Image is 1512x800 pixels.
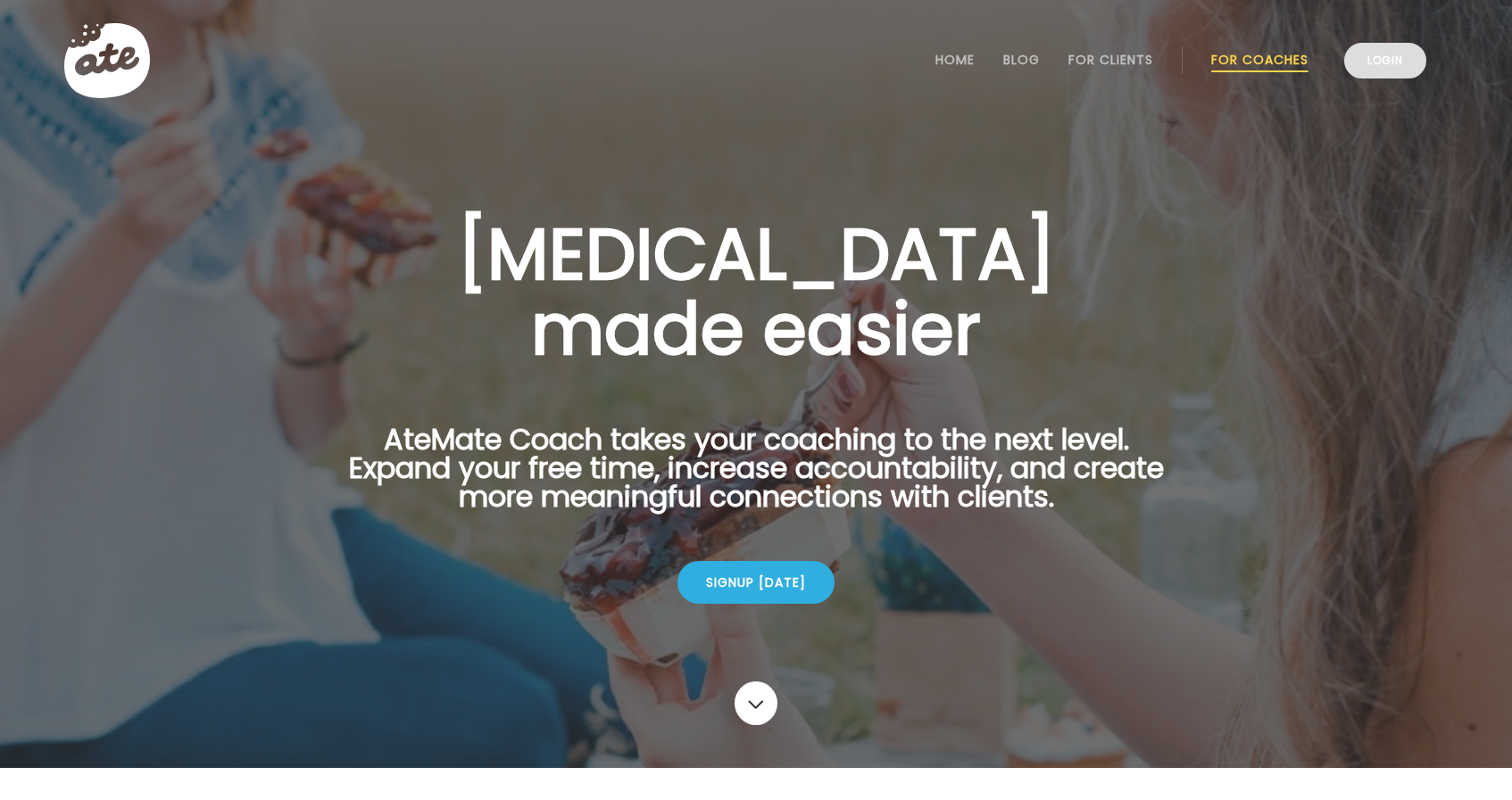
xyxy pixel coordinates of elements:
[1344,43,1426,78] a: Login
[1003,53,1040,67] a: Blog
[1211,53,1308,67] a: For Coaches
[935,53,975,67] a: Home
[1068,53,1153,67] a: For Clients
[677,561,835,604] div: Signup [DATE]
[320,217,1192,367] h1: [MEDICAL_DATA] made easier
[320,425,1192,532] p: AteMate Coach takes your coaching to the next level. Expand your free time, increase accountabili...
